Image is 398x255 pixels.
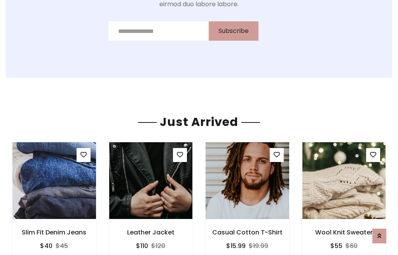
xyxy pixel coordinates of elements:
[56,241,68,250] del: $45
[109,229,193,236] h6: Leather Jacket
[40,242,52,250] h6: $40
[205,229,290,236] h6: Casual Cotton T-Shirt
[249,241,268,250] del: $19.99
[136,242,148,250] h6: $110
[226,242,246,250] h6: $15.99
[209,21,258,41] button: Subscribe
[151,241,165,250] del: $120
[330,242,342,250] h6: $55
[346,241,358,250] del: $60
[157,114,241,130] span: Just Arrived
[12,229,96,236] h6: Slim Fit Denim Jeans
[302,229,386,236] h6: Wool Knit Sweater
